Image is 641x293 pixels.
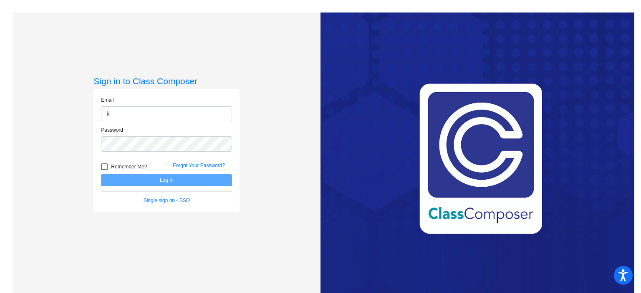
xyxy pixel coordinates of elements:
[101,96,114,104] label: Email
[173,163,225,168] a: Forgot Your Password?
[93,76,240,86] h3: Sign in to Class Composer
[101,126,123,134] label: Password
[101,174,232,186] button: Log In
[144,198,190,203] a: Single sign on - SSO
[111,162,147,172] span: Remember Me?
